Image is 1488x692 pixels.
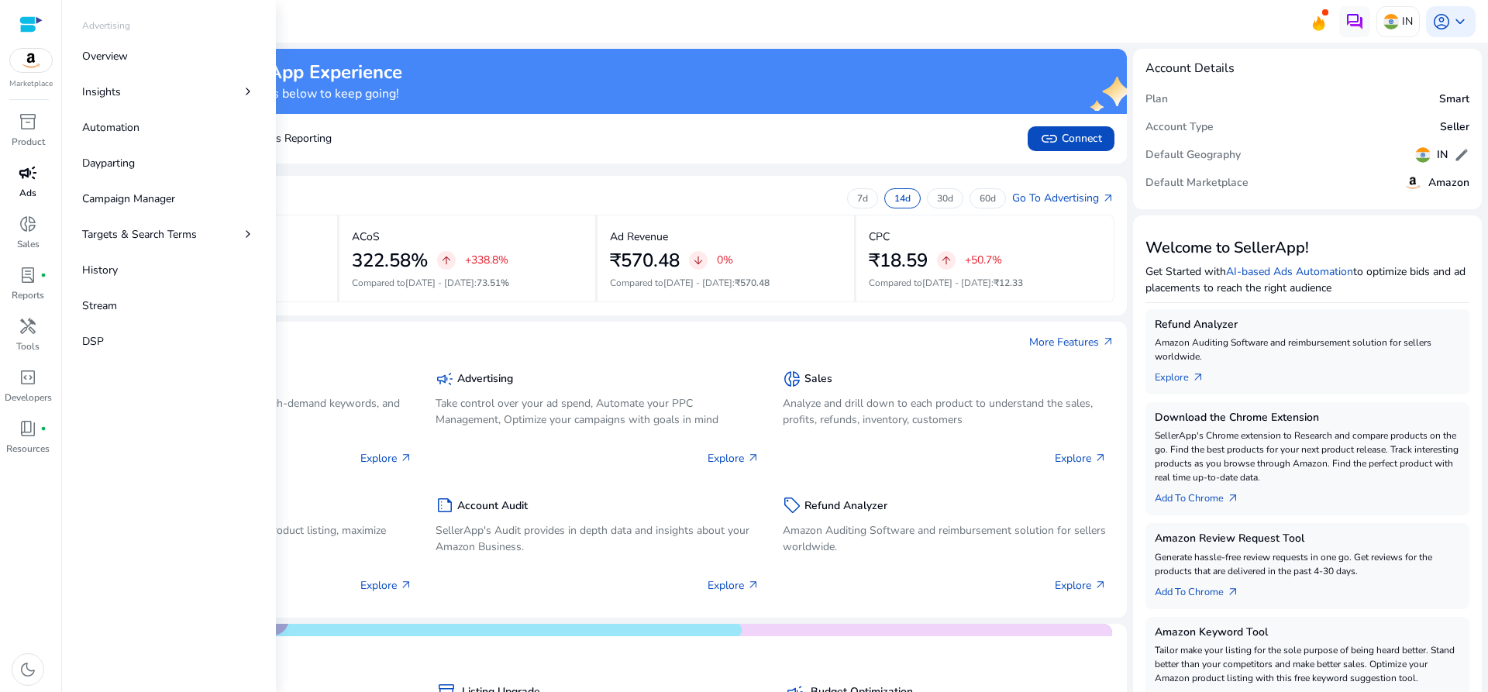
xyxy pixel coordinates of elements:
span: ₹570.48 [735,277,770,289]
h5: Sales [804,373,832,386]
span: lab_profile [19,266,37,284]
span: inventory_2 [19,112,37,131]
p: IN [1402,8,1413,35]
a: Explorearrow_outward [1155,363,1217,385]
p: Developers [5,391,52,405]
p: Marketplace [9,78,53,90]
h5: Amazon Keyword Tool [1155,626,1460,639]
span: arrow_outward [1094,579,1107,591]
span: book_4 [19,419,37,438]
p: Explore [360,577,412,594]
img: in.svg [1415,147,1431,163]
p: Targets & Search Terms [82,226,197,243]
p: Compared to : [352,276,584,290]
h5: Amazon [1428,177,1469,190]
p: DSP [82,333,104,349]
p: Explore [1055,577,1107,594]
a: AI-based Ads Automation [1226,264,1353,279]
span: donut_small [19,215,37,233]
p: 0% [717,255,733,266]
span: arrow_outward [1102,336,1114,348]
span: [DATE] - [DATE] [405,277,474,289]
span: handyman [19,317,37,336]
p: Dayparting [82,155,135,171]
p: Amazon Auditing Software and reimbursement solution for sellers worldwide. [783,522,1107,555]
img: in.svg [1383,14,1399,29]
span: fiber_manual_record [40,425,46,432]
p: Tools [16,339,40,353]
h2: ₹570.48 [610,250,680,272]
h5: Advertising [457,373,513,386]
h5: Account Type [1145,121,1214,134]
span: link [1040,129,1059,148]
p: Explore [708,577,759,594]
h2: 322.58% [352,250,428,272]
p: ACoS [352,229,380,245]
span: summarize [436,496,454,515]
p: Product [12,135,45,149]
p: Generate hassle-free review requests in one go. Get reviews for the products that are delivered i... [1155,550,1460,578]
h3: Welcome to SellerApp! [1145,239,1469,257]
span: arrow_outward [1102,192,1114,205]
p: 30d [937,192,953,205]
span: arrow_outward [1227,586,1239,598]
h5: Refund Analyzer [1155,318,1460,332]
span: arrow_outward [1094,452,1107,464]
span: arrow_outward [1192,371,1204,384]
span: arrow_outward [400,579,412,591]
span: arrow_upward [440,254,453,267]
span: chevron_right [240,84,256,99]
p: Analyze and drill down to each product to understand the sales, profits, refunds, inventory, cust... [783,395,1107,428]
p: Get Started with to optimize bids and ad placements to reach the right audience [1145,263,1469,296]
h5: Amazon Review Request Tool [1155,532,1460,546]
h2: ₹18.59 [869,250,928,272]
a: More Featuresarrow_outward [1029,334,1114,350]
span: code_blocks [19,368,37,387]
p: Compared to : [869,276,1102,290]
p: Explore [708,450,759,466]
h5: Seller [1440,121,1469,134]
p: Amazon Auditing Software and reimbursement solution for sellers worldwide. [1155,336,1460,363]
p: Advertising [82,19,130,33]
span: arrow_downward [692,254,704,267]
span: Connect [1040,129,1102,148]
span: arrow_outward [1227,492,1239,504]
p: Campaign Manager [82,191,175,207]
p: +338.8% [465,255,508,266]
span: [DATE] - [DATE] [922,277,991,289]
span: edit [1454,147,1469,163]
p: Resources [6,442,50,456]
p: Explore [360,450,412,466]
p: Reports [12,288,44,302]
h5: IN [1437,149,1448,162]
p: Compared to : [610,276,842,290]
span: fiber_manual_record [40,272,46,278]
p: Ads [19,186,36,200]
h5: Download the Chrome Extension [1155,411,1460,425]
p: Explore [1055,450,1107,466]
p: +50.7% [965,255,1002,266]
span: arrow_outward [747,579,759,591]
span: keyboard_arrow_down [1451,12,1469,31]
h5: Plan [1145,93,1168,106]
p: Take control over your ad spend, Automate your PPC Management, Optimize your campaigns with goals... [436,395,759,428]
p: Sales [17,237,40,251]
span: arrow_upward [940,254,952,267]
p: Overview [82,48,128,64]
span: campaign [19,164,37,182]
span: sell [783,496,801,515]
span: arrow_outward [747,452,759,464]
a: Add To Chrome [1155,484,1252,506]
span: arrow_outward [400,452,412,464]
h4: Account Details [1145,61,1235,76]
p: 60d [980,192,996,205]
span: dark_mode [19,660,37,679]
h5: Default Geography [1145,149,1241,162]
h5: Default Marketplace [1145,177,1249,190]
img: amazon.svg [1404,174,1422,192]
p: Insights [82,84,121,100]
p: Ad Revenue [610,229,668,245]
button: linkConnect [1028,126,1114,151]
span: chevron_right [240,226,256,242]
p: 7d [857,192,868,205]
